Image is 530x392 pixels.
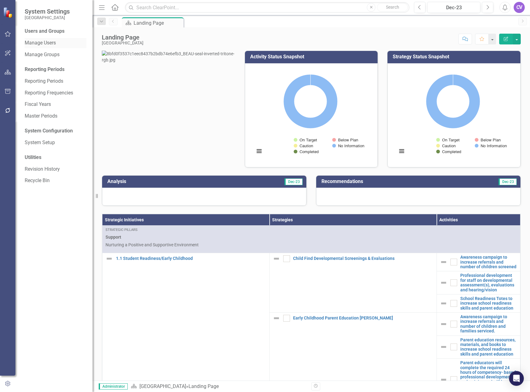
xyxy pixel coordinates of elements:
img: 8bfd0f3537c1eec8437b2bdb74e6efb3_BEAU-seal-inverted-tritone-rgb.jpg [102,51,235,63]
div: Landing Page [102,34,143,41]
div: Dec-23 [429,4,478,11]
span: Administrator [99,383,128,390]
a: Awareness campaign to increase referrals and number of children screened [460,255,517,269]
img: Not Defined [273,255,280,262]
img: Not Defined [273,315,280,322]
td: Double-Click to Edit [102,226,520,253]
td: Double-Click to Edit Right Click for Context Menu [270,253,437,313]
div: Users and Groups [25,28,86,35]
img: Not Defined [106,255,113,262]
button: Show No Information [332,144,364,148]
button: Show Below Plan [475,138,500,142]
a: Fiscal Years [25,101,86,108]
span: Search [386,5,399,10]
button: Show Completed [294,149,319,154]
span: Dec-23 [284,178,303,185]
path: No Information, 282. [284,74,337,128]
td: Double-Click to Edit Right Click for Context Menu [437,313,520,336]
a: Awareness campaign to increase referrals and number of children and families serviced. [460,315,517,334]
td: Double-Click to Edit Right Click for Context Menu [437,253,520,271]
path: No Information, 53. [426,74,480,128]
a: Recycle Bin [25,177,86,184]
a: Manage Groups [25,51,86,58]
a: 1.1 Student Readiness/Early Childhood [116,256,266,261]
button: Show No Information [475,144,507,148]
h3: Activity Status Snapshot [250,54,375,60]
svg: Interactive chart [251,68,370,161]
img: ClearPoint Strategy [3,7,14,18]
span: Dec-23 [499,178,517,185]
div: Reporting Periods [25,66,86,73]
a: Early Childhood Parent Education [PERSON_NAME] [293,316,433,320]
h3: Recommendations [321,179,456,184]
a: Master Periods [25,113,86,120]
div: Chart. Highcharts interactive chart. [251,68,371,161]
a: Revision History [25,166,86,173]
input: Search ClearPoint... [125,2,409,13]
div: System Configuration [25,127,86,135]
div: Open Intercom Messenger [509,371,524,386]
img: Not Defined [440,258,447,266]
a: School Readiness Totes to increase school readiness skills and parent education [460,296,517,311]
small: [GEOGRAPHIC_DATA] [25,15,70,20]
button: CV [514,2,525,13]
button: View chart menu, Chart [255,147,263,156]
img: Not Defined [440,343,447,351]
img: Not Defined [440,279,447,286]
div: Landing Page [188,383,219,389]
span: Support [106,234,517,240]
button: Dec-23 [427,2,480,13]
td: Double-Click to Edit Right Click for Context Menu [437,271,520,294]
a: Professional development for staff on developmental assessment(s), evaluations and hearing/vision [460,273,517,292]
img: Not Defined [440,300,447,307]
h3: Analysis [107,179,205,184]
td: Double-Click to Edit Right Click for Context Menu [437,294,520,312]
a: System Setup [25,139,86,146]
button: View chart menu, Chart [397,147,406,156]
button: Show On Target [294,138,317,142]
img: Not Defined [440,376,447,383]
a: Reporting Periods [25,78,86,85]
button: Show Caution [436,144,456,148]
a: Manage Users [25,40,86,47]
span: System Settings [25,8,70,15]
div: Strategic Pillars [106,227,517,232]
a: [GEOGRAPHIC_DATA] [139,383,186,389]
button: Search [377,3,408,12]
div: » [131,383,307,390]
button: Show Caution [294,144,313,148]
button: Show Below Plan [332,138,358,142]
a: Reporting Frequencies [25,90,86,97]
div: Landing Page [134,19,182,27]
img: Not Defined [440,320,447,328]
h3: Strategy Status Snapshot [393,54,517,60]
p: Nurturing a Positive and Supportive Environment [106,242,517,248]
td: Double-Click to Edit Right Click for Context Menu [437,336,520,359]
a: Child Find Developmental Screenings & Evaluations [293,256,433,261]
div: [GEOGRAPHIC_DATA] [102,41,143,45]
div: Chart. Highcharts interactive chart. [394,68,514,161]
svg: Interactive chart [394,68,512,161]
button: Show On Target [436,138,459,142]
button: Show Completed [436,149,461,154]
a: Parent education resources, materials, and books to increase school readiness skills and parent e... [460,338,517,357]
div: Utilities [25,154,86,161]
